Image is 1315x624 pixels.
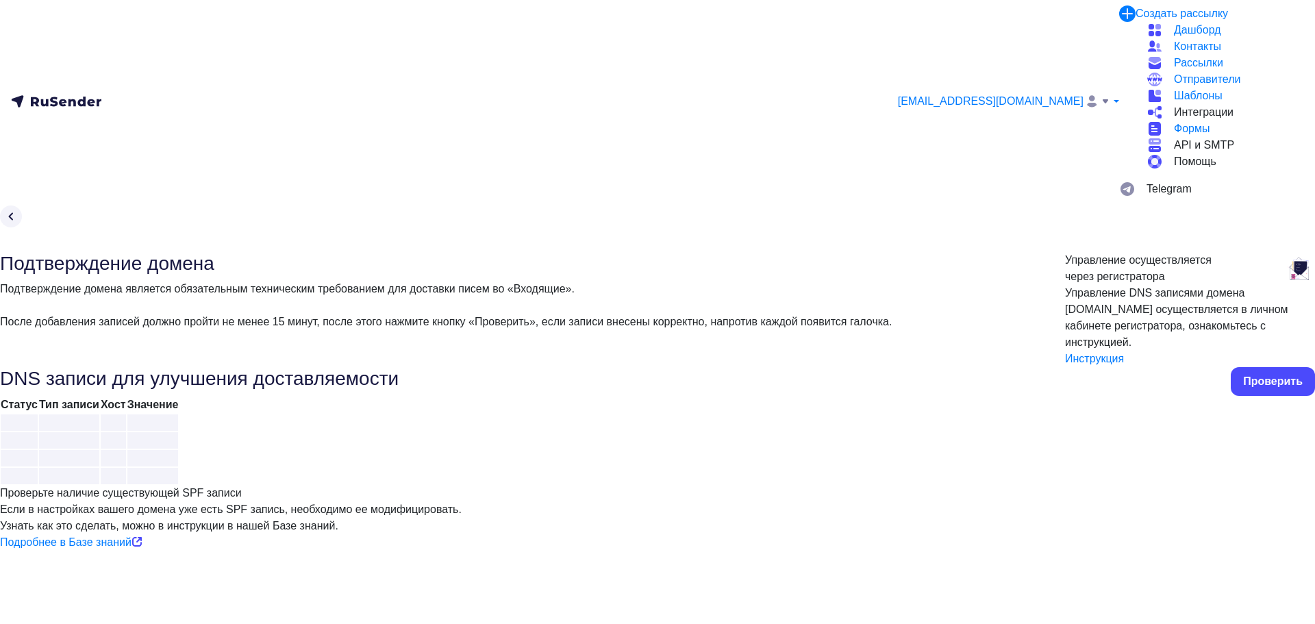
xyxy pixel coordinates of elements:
span: Рассылки [1174,55,1223,71]
span: Дашборд [1174,22,1221,38]
div: Хост [101,397,126,413]
span: Telegram [1147,181,1192,197]
div: Статус [1,397,38,413]
span: Контакты [1174,38,1221,55]
span: API и SMTP [1174,137,1234,153]
a: Инструкция [1065,353,1124,364]
div: Тип записи [39,397,99,413]
div: Проверить [1243,373,1303,389]
span: Формы [1174,121,1210,137]
span: Интеграции [1174,104,1233,121]
a: [EMAIL_ADDRESS][DOMAIN_NAME] [898,93,1119,110]
div: Управление осуществляется через регистратора [1065,252,1212,285]
div: Создать рассылку [1136,5,1228,22]
a: Контакты [1147,38,1304,55]
div: Управление DNS записями домена [DOMAIN_NAME] осуществляется в личном кабинете регистратора, ознак... [1065,285,1315,351]
a: Рассылки [1147,55,1304,71]
a: Формы [1147,121,1304,137]
span: Шаблоны [1174,88,1223,104]
div: Значение [127,397,179,413]
a: Шаблоны [1147,88,1304,104]
span: Помощь [1174,153,1216,170]
span: Отправители [1174,71,1240,88]
a: Дашборд [1147,22,1304,38]
a: Отправители [1147,71,1304,88]
span: [EMAIL_ADDRESS][DOMAIN_NAME] [898,93,1084,110]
